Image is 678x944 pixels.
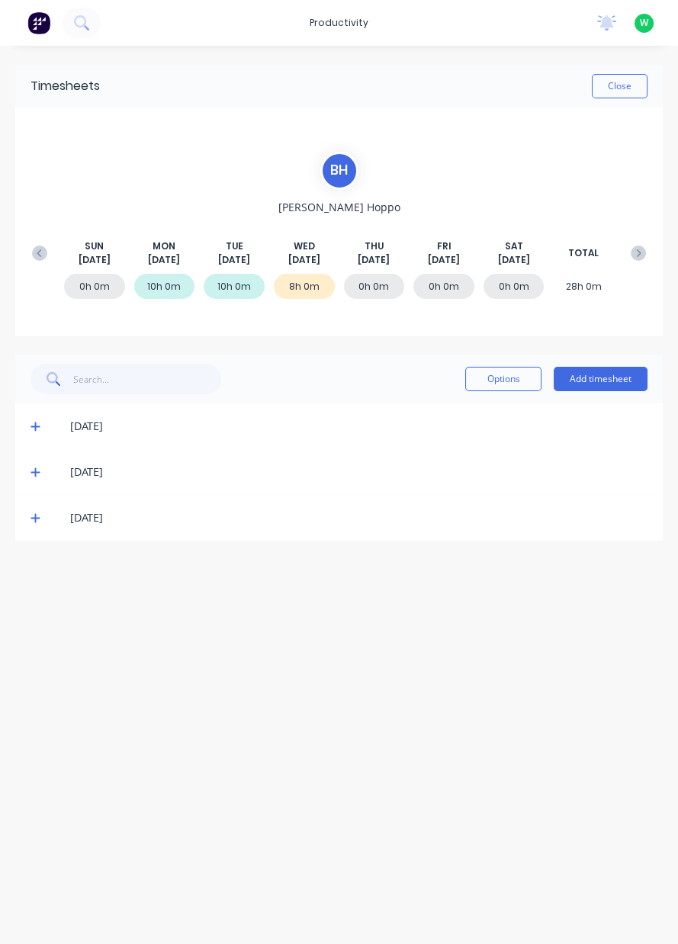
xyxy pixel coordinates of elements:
span: [DATE] [79,253,111,267]
div: 0h 0m [344,274,405,299]
span: TUE [226,239,243,253]
img: Factory [27,11,50,34]
div: Timesheets [31,77,100,95]
div: [DATE] [70,418,647,435]
span: WED [294,239,315,253]
span: [DATE] [218,253,250,267]
button: Add timesheet [554,367,647,391]
div: [DATE] [70,509,647,526]
div: 8h 0m [274,274,335,299]
span: SUN [85,239,104,253]
div: 0h 0m [413,274,474,299]
span: [PERSON_NAME] Hoppo [278,199,400,215]
span: [DATE] [288,253,320,267]
div: 0h 0m [64,274,125,299]
div: 0h 0m [484,274,545,299]
button: Options [465,367,541,391]
span: [DATE] [148,253,180,267]
div: productivity [302,11,376,34]
span: FRI [436,239,451,253]
span: W [640,16,648,30]
div: B H [320,152,358,190]
button: Close [592,74,647,98]
span: THU [365,239,384,253]
span: MON [153,239,175,253]
input: Search... [73,364,222,394]
span: TOTAL [568,246,599,260]
span: SAT [505,239,523,253]
span: [DATE] [358,253,390,267]
span: [DATE] [498,253,530,267]
div: 28h 0m [553,274,614,299]
div: [DATE] [70,464,647,480]
span: [DATE] [428,253,460,267]
div: 10h 0m [204,274,265,299]
div: 10h 0m [134,274,195,299]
